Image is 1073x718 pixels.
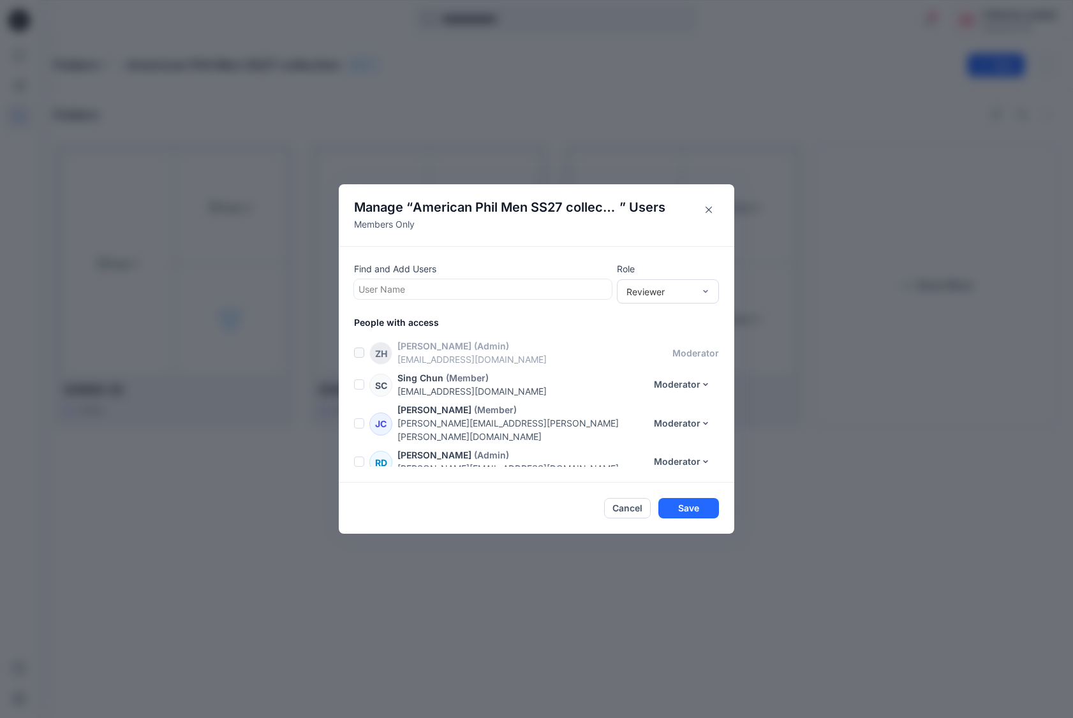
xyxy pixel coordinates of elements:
p: [PERSON_NAME] [397,448,471,462]
p: (Admin) [474,448,509,462]
button: Moderator [646,451,719,472]
p: Members Only [354,217,672,231]
p: Find and Add Users [354,262,612,275]
p: Role [617,262,719,275]
button: Save [658,498,719,518]
p: (Member) [474,403,517,416]
p: [PERSON_NAME] [397,339,471,353]
p: [PERSON_NAME][EMAIL_ADDRESS][PERSON_NAME][PERSON_NAME][DOMAIN_NAME] [397,416,646,443]
p: [EMAIL_ADDRESS][DOMAIN_NAME] [397,353,672,366]
p: [EMAIL_ADDRESS][DOMAIN_NAME] [397,385,646,398]
div: SC [369,374,392,397]
div: ZH [369,342,392,365]
p: (Member) [446,371,489,385]
p: Sing Chun [397,371,443,385]
button: Cancel [604,498,651,518]
p: (Admin) [474,339,509,353]
span: American Phil Men SS27 collection [413,200,619,215]
p: [PERSON_NAME][EMAIL_ADDRESS][DOMAIN_NAME] [397,462,646,475]
div: Reviewer [626,285,694,298]
p: moderator [672,346,719,360]
h4: Manage “ ” Users [354,200,672,215]
button: Close [699,200,719,220]
p: [PERSON_NAME] [397,403,471,416]
button: Moderator [646,413,719,434]
div: JC [369,413,392,436]
button: Moderator [646,374,719,395]
div: RD [369,451,392,474]
p: People with access [354,316,734,329]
